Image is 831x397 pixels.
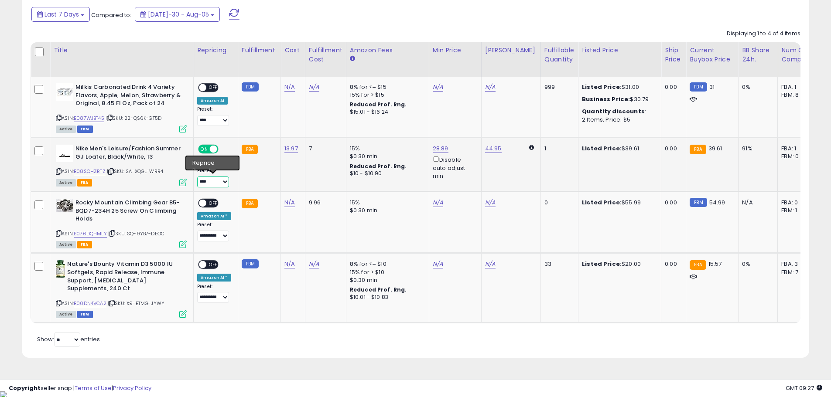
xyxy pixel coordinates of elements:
div: FBA: 3 [781,260,810,268]
div: 0 [544,199,571,207]
div: Displaying 1 to 4 of 4 items [727,30,800,38]
a: N/A [309,83,319,92]
a: N/A [309,260,319,268]
div: Ship Price [665,46,682,64]
a: N/A [433,83,443,92]
span: OFF [206,200,220,207]
div: $0.30 min [350,153,422,160]
i: Calculated using Dynamic Max Price. [529,145,534,150]
span: FBA [77,241,92,248]
div: Preset: [197,106,231,126]
small: FBM [690,198,707,207]
div: 7 [309,145,339,153]
a: N/A [284,260,295,268]
div: $10.01 - $10.83 [350,294,422,301]
a: N/A [485,260,496,268]
strong: Copyright [9,384,41,392]
div: Min Price [433,46,478,55]
b: Listed Price: [582,198,622,207]
div: 33 [544,260,571,268]
a: N/A [485,198,496,207]
span: All listings currently available for purchase on Amazon [56,126,76,133]
small: FBM [242,82,259,92]
div: $31.00 [582,83,654,91]
div: 2 Items, Price: $5 [582,116,654,124]
div: 0.00 [665,199,679,207]
small: FBA [242,145,258,154]
a: 13.97 [284,144,298,153]
span: FBM [77,311,93,318]
div: Title [54,46,190,55]
span: Compared to: [91,11,131,19]
div: : [582,108,654,115]
div: 1 [544,145,571,153]
div: 91% [742,145,771,153]
a: N/A [485,83,496,92]
a: N/A [284,198,295,207]
div: Current Buybox Price [690,46,735,64]
a: N/A [433,260,443,268]
a: N/A [284,83,295,92]
b: Listed Price: [582,144,622,153]
b: Quantity discounts [582,107,645,115]
span: FBA [77,179,92,187]
span: | SKU: 22-QS6K-GT5D [106,115,161,122]
small: FBA [690,260,706,270]
div: 9.96 [309,199,339,207]
div: FBA: 1 [781,145,810,153]
a: Terms of Use [75,384,112,392]
span: 39.61 [708,144,722,153]
div: 15% for > $15 [350,91,422,99]
div: Amazon AI * [197,212,231,220]
div: FBA: 0 [781,199,810,207]
div: 15% [350,199,422,207]
b: Listed Price: [582,83,622,91]
b: Reduced Prof. Rng. [350,101,407,108]
div: [PERSON_NAME] [485,46,537,55]
span: | SKU: X9-ETMG-JYWY [108,300,164,307]
span: 15.57 [708,260,722,268]
b: Milkis Carbonated Drink 4 Variety Flavors, Apple, Melon, Strawberry & Original, 8.45 Fl Oz, Pack ... [75,83,181,110]
span: | SKU: 2A-XQGL-WRR4 [107,168,163,175]
span: All listings currently available for purchase on Amazon [56,179,76,187]
div: 0.00 [665,83,679,91]
div: 999 [544,83,571,91]
div: Listed Price [582,46,657,55]
img: 41XWHZL2IBL._SL40_.jpg [56,83,73,101]
small: Amazon Fees. [350,55,355,63]
span: OFF [217,146,231,153]
a: B087WJBT45 [74,115,104,122]
a: Privacy Policy [113,384,151,392]
span: FBM [77,126,93,133]
span: ON [199,146,210,153]
b: Reduced Prof. Rng. [350,163,407,170]
div: 0% [742,260,771,268]
img: 41kIghiG3nL._SL40_.jpg [56,260,65,278]
img: 21jYniGtDqL._SL40_.jpg [56,145,73,162]
div: Amazon Fees [350,46,425,55]
a: B08SCHZRTZ [74,168,106,175]
div: FBM: 8 [781,91,810,99]
div: FBM: 1 [781,207,810,214]
div: ASIN: [56,145,187,185]
div: $15.01 - $16.24 [350,109,422,116]
span: 31 [709,83,715,91]
b: Nike Men's Leisure/Fashion Summer GJ Loafer, Black/White, 13 [75,145,181,163]
div: FBM: 0 [781,153,810,160]
a: 44.95 [485,144,502,153]
span: 2025-08-13 09:27 GMT [786,384,822,392]
span: [DATE]-30 - Aug-05 [148,10,209,19]
small: FBA [690,145,706,154]
div: Preset: [197,284,231,303]
small: FBM [242,259,259,268]
div: $0.30 min [350,207,422,214]
div: 15% for > $10 [350,268,422,276]
div: Amazon AI * [197,274,231,282]
div: FBA: 1 [781,83,810,91]
b: Nature's Bounty Vitamin D3 5000 IU Softgels, Rapid Release, Immune Support, [MEDICAL_DATA] Supple... [67,260,173,295]
div: 0.00 [665,145,679,153]
span: | SKU: SQ-9YB7-DEOC [108,230,164,237]
div: $30.79 [582,95,654,103]
div: 15% [350,145,422,153]
div: Num of Comp. [781,46,813,64]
